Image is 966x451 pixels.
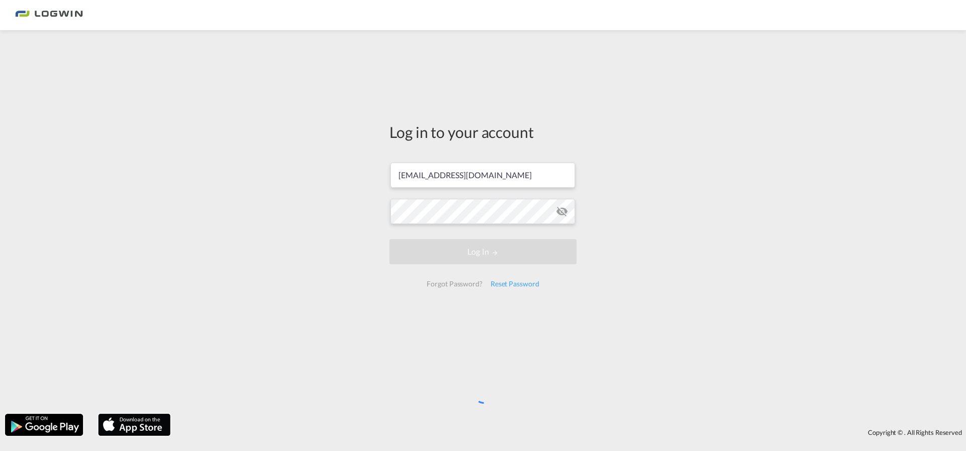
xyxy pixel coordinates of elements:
input: Enter email/phone number [390,163,575,188]
md-icon: icon-eye-off [556,205,568,217]
div: Forgot Password? [423,275,486,293]
div: Log in to your account [389,121,577,142]
img: google.png [4,413,84,437]
img: bc73a0e0d8c111efacd525e4c8ad7d32.png [15,4,83,27]
img: apple.png [97,413,172,437]
div: Reset Password [487,275,543,293]
button: LOGIN [389,239,577,264]
div: Copyright © . All Rights Reserved [176,424,966,441]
